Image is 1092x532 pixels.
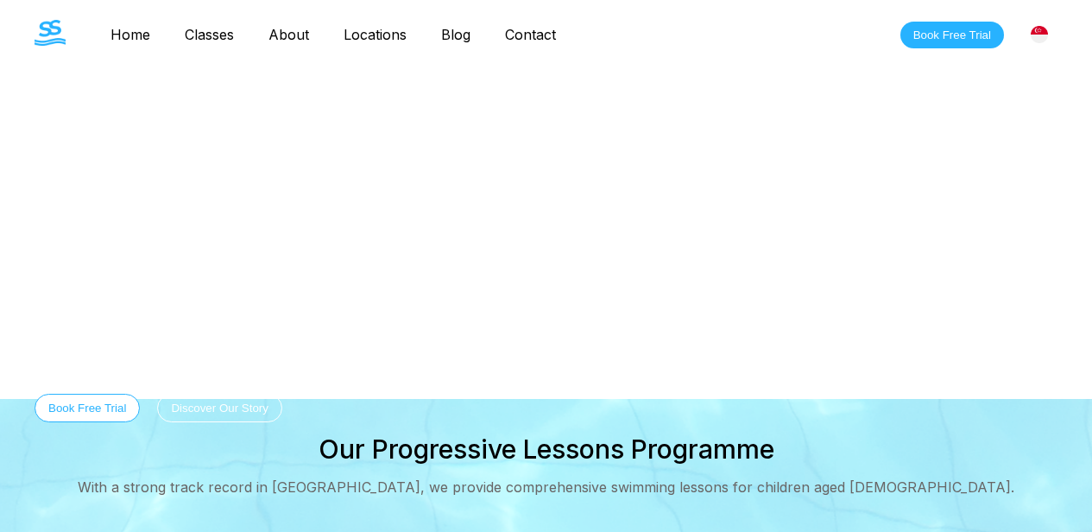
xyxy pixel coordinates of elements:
div: Equip your child with essential swimming skills for lifelong safety and confidence in water. [35,352,944,366]
a: Locations [326,26,424,43]
a: Contact [488,26,573,43]
div: With a strong track record in [GEOGRAPHIC_DATA], we provide comprehensive swimming lessons for ch... [78,478,1014,496]
button: Book Free Trial [35,394,140,422]
button: Book Free Trial [900,22,1004,48]
a: About [251,26,326,43]
a: Classes [167,26,251,43]
img: Singapore [1031,26,1048,43]
button: Discover Our Story [157,394,282,422]
h1: Swimming Lessons in [GEOGRAPHIC_DATA] [35,282,944,325]
img: The Swim Starter Logo [35,20,66,46]
a: Blog [424,26,488,43]
a: Home [93,26,167,43]
div: [GEOGRAPHIC_DATA] [1021,16,1057,53]
div: Welcome to The Swim Starter [35,242,944,254]
h2: Our Progressive Lessons Programme [319,434,774,465]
